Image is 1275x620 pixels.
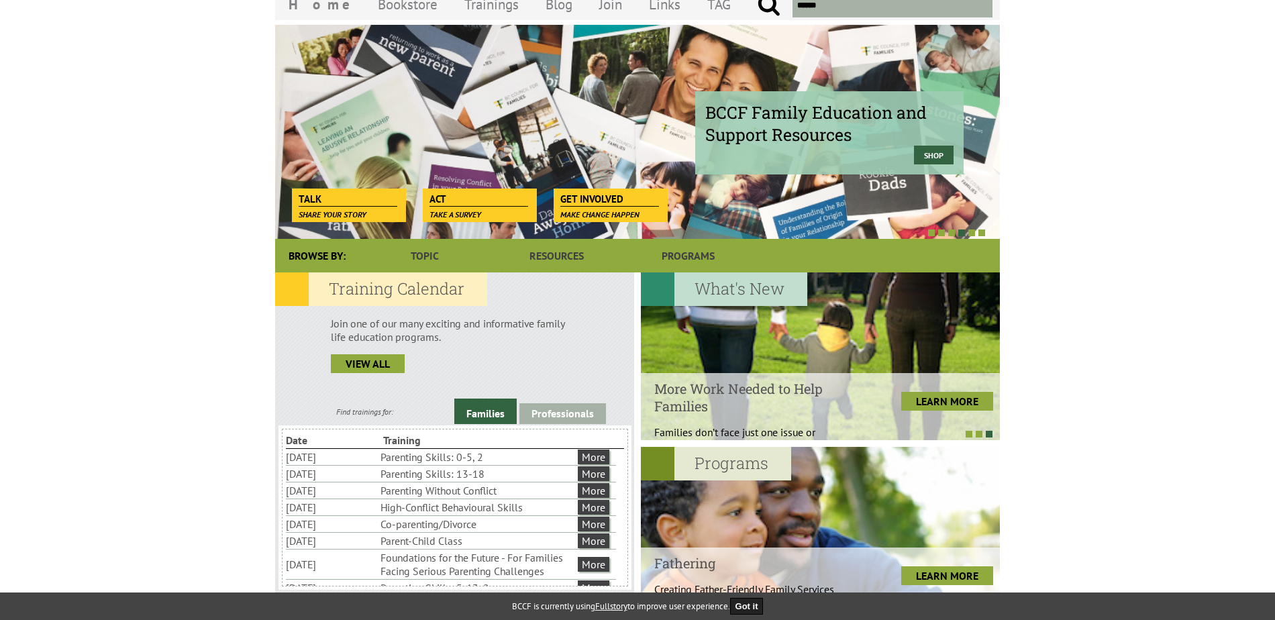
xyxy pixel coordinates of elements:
span: BCCF Family Education and Support Resources [705,101,954,146]
li: [DATE] [286,482,378,499]
li: Parenting Skills: 5-13, 2 [380,580,575,596]
a: Topic [359,239,491,272]
h2: Training Calendar [275,272,487,306]
a: LEARN MORE [901,392,993,411]
span: Share your story [299,209,366,219]
li: Parenting Without Conflict [380,482,575,499]
li: Co-parenting/Divorce [380,516,575,532]
li: Parenting Skills: 0-5, 2 [380,449,575,465]
a: Families [454,399,517,424]
p: Creating Father-Friendly Family Services Ha... [654,582,855,609]
li: [DATE] [286,516,378,532]
a: More [578,466,609,481]
a: Fullstory [595,601,627,612]
li: Date [286,432,380,448]
a: LEARN MORE [901,566,993,585]
h4: More Work Needed to Help Families [654,380,855,415]
li: [DATE] [286,499,378,515]
a: More [578,580,609,595]
a: More [578,533,609,548]
a: More [578,483,609,498]
a: More [578,557,609,572]
button: Got it [730,598,764,615]
a: Resources [491,239,622,272]
a: view all [331,354,405,373]
a: More [578,517,609,531]
p: Join one of our many exciting and informative family life education programs. [331,317,578,344]
li: Foundations for the Future - For Families Facing Serious Parenting Challenges [380,550,575,579]
a: Programs [623,239,754,272]
li: Parenting Skills: 13-18 [380,466,575,482]
li: [DATE] [286,533,378,549]
h2: Programs [641,447,791,480]
li: Training [383,432,478,448]
a: More [578,450,609,464]
div: Find trainings for: [275,407,454,417]
li: High-Conflict Behavioural Skills [380,499,575,515]
a: More [578,500,609,515]
span: Talk [299,192,397,207]
a: Professionals [519,403,606,424]
span: Make change happen [560,209,640,219]
div: Browse By: [275,239,359,272]
span: Get Involved [560,192,659,207]
li: [DATE] [286,580,378,596]
h2: What's New [641,272,807,306]
span: Act [429,192,528,207]
li: [DATE] [286,466,378,482]
p: Families don’t face just one issue or problem;... [654,425,855,452]
a: Get Involved Make change happen [554,189,666,207]
li: Parent-Child Class [380,533,575,549]
a: Act Take a survey [423,189,535,207]
a: Shop [914,146,954,164]
span: Take a survey [429,209,481,219]
a: Talk Share your story [292,189,404,207]
h4: Fathering [654,554,855,572]
li: [DATE] [286,449,378,465]
li: [DATE] [286,556,378,572]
